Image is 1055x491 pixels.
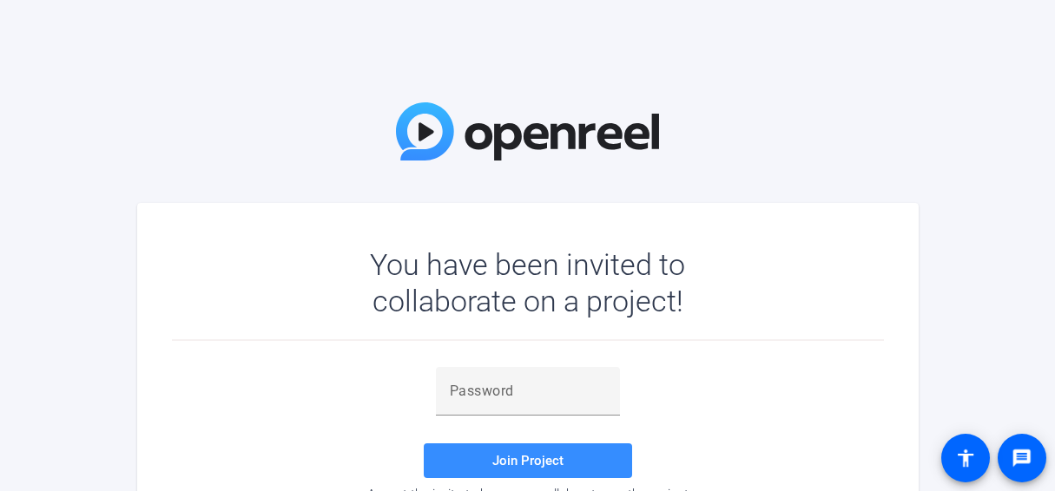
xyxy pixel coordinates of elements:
img: OpenReel Logo [396,102,660,160]
mat-icon: message [1012,448,1032,468]
button: Join Project [424,443,632,478]
input: Password [450,381,606,402]
div: You have been invited to collaborate on a project! [320,246,735,319]
mat-icon: accessibility [955,448,976,468]
span: Join Project [492,453,564,468]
